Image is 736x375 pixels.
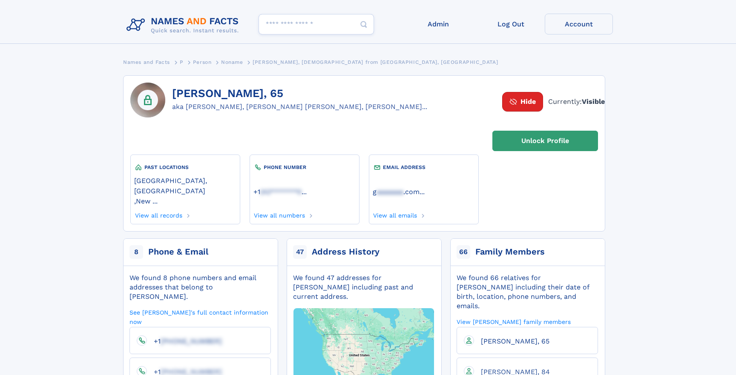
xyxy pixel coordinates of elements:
span: 8 [129,245,143,259]
a: P [180,57,184,67]
a: New ... [136,196,158,205]
a: [GEOGRAPHIC_DATA], [GEOGRAPHIC_DATA] [134,176,236,195]
a: View all numbers [253,209,305,219]
div: Unlock Profile [521,131,569,151]
span: [PERSON_NAME], [DEMOGRAPHIC_DATA] from [GEOGRAPHIC_DATA], [GEOGRAPHIC_DATA] [253,59,498,65]
span: Visible [582,97,605,106]
a: gaaaaaaa.com [373,187,420,196]
a: [PERSON_NAME], 65 [474,337,549,345]
img: Logo Names and Facts [123,14,246,37]
button: Search Button [354,14,374,35]
a: Names and Facts [123,57,170,67]
div: Phone & Email [148,246,208,258]
a: +1[PHONE_NUMBER] [147,337,222,345]
a: See [PERSON_NAME]'s full contact information now [129,308,271,326]
a: View all records [134,209,182,219]
span: 47 [293,245,307,259]
span: Hide [520,97,536,107]
div: PAST LOCATIONS [134,163,236,172]
div: We found 8 phone numbers and email addresses that belong to [PERSON_NAME]. [129,273,271,301]
span: aaaaaaa [377,188,403,196]
div: We found 66 relatives for [PERSON_NAME] including their date of birth, location, phone numbers, a... [457,273,598,311]
input: search input [259,14,374,34]
span: Person [193,59,212,65]
div: PHONE NUMBER [253,163,356,172]
a: Unlock Profile [492,131,598,151]
a: View [PERSON_NAME] family members [457,318,571,326]
a: Admin [404,14,472,34]
a: Log Out [477,14,545,34]
h1: [PERSON_NAME], 65 [172,87,427,100]
span: [PERSON_NAME], 65 [481,337,549,345]
a: Person [193,57,212,67]
span: 66 [457,245,470,259]
a: ... [373,188,475,196]
button: Hide [502,92,543,111]
a: Noname [221,57,243,67]
a: View all emails [373,209,417,219]
a: ... [253,188,356,196]
span: Noname [221,59,243,65]
div: Family Members [475,246,545,258]
div: aka [PERSON_NAME], [PERSON_NAME] [PERSON_NAME], [PERSON_NAME]... [172,102,427,112]
span: P [180,59,184,65]
div: EMAIL ADDRESS [373,163,475,172]
span: [PHONE_NUMBER] [161,337,222,345]
a: Account [545,14,613,34]
div: , [134,172,236,209]
span: Currently: [548,97,605,107]
div: Address History [312,246,379,258]
div: We found 47 addresses for [PERSON_NAME] including past and current address. [293,273,434,301]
